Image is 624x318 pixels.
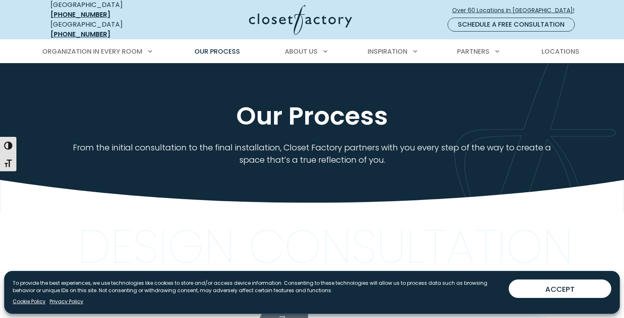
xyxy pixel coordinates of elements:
[49,100,576,132] h1: Our Process
[37,40,588,63] nav: Primary Menu
[50,10,110,19] a: [PHONE_NUMBER]
[452,3,581,18] a: Over 60 Locations in [GEOGRAPHIC_DATA]!
[71,141,553,166] p: From the initial consultation to the final installation, Closet Factory partners with you every s...
[448,18,575,32] a: Schedule a Free Consultation
[542,47,579,56] span: Locations
[249,5,352,35] img: Closet Factory Logo
[13,279,502,294] p: To provide the best experiences, we use technologies like cookies to store and/or access device i...
[78,229,573,264] p: Design Consultation
[50,30,110,39] a: [PHONE_NUMBER]
[509,279,611,298] button: ACCEPT
[368,47,407,56] span: Inspiration
[42,47,142,56] span: Organization in Every Room
[194,47,240,56] span: Our Process
[50,20,169,39] div: [GEOGRAPHIC_DATA]
[457,47,489,56] span: Partners
[285,47,318,56] span: About Us
[13,298,46,305] a: Cookie Policy
[50,298,83,305] a: Privacy Policy
[452,6,581,15] span: Over 60 Locations in [GEOGRAPHIC_DATA]!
